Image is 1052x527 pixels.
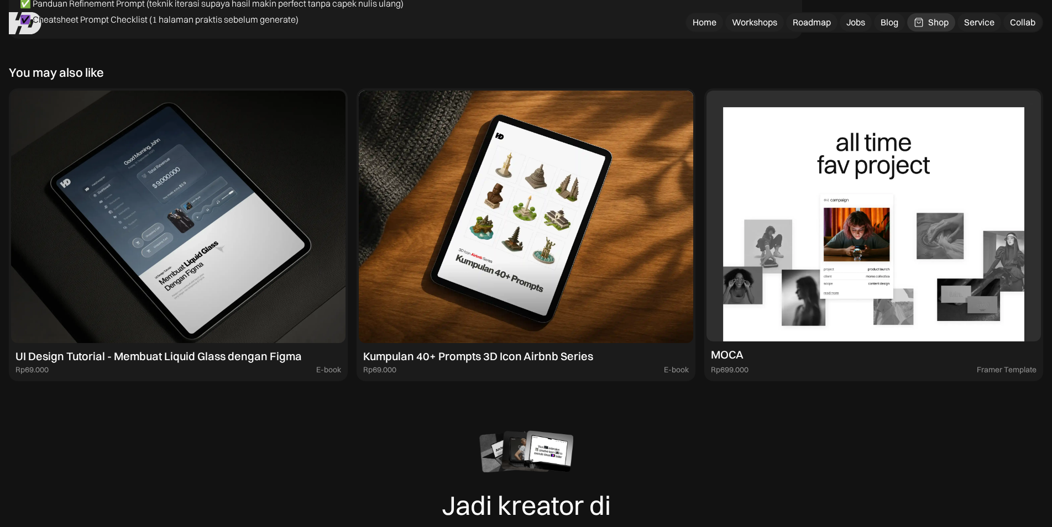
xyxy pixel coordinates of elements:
[664,365,689,375] div: E-book
[711,348,744,361] div: MOCA
[15,365,49,375] div: Rp69.000
[732,17,777,28] div: Workshops
[357,88,695,381] a: Kumpulan 40+ Prompts 3D Icon Airbnb SeriesRp69.000E-book
[840,13,872,31] a: Jobs
[711,365,749,375] div: Rp699.000
[20,12,791,28] p: ✅ Cheatsheet Prompt Checklist (1 halaman praktis sebelum generate)
[9,88,348,381] a: UI Design Tutorial - Membuat Liquid Glass dengan FigmaRp69.000E-book
[363,365,396,375] div: Rp69.000
[1003,13,1042,31] a: Collab
[846,17,865,28] div: Jobs
[793,17,831,28] div: Roadmap
[907,13,955,31] a: Shop
[316,365,341,375] div: E-book
[686,13,723,31] a: Home
[725,13,784,31] a: Workshops
[15,350,302,363] div: UI Design Tutorial - Membuat Liquid Glass dengan Figma
[786,13,838,31] a: Roadmap
[881,17,898,28] div: Blog
[704,88,1043,381] a: MOCARp699.000Framer Template
[928,17,949,28] div: Shop
[363,350,593,363] div: Kumpulan 40+ Prompts 3D Icon Airbnb Series
[874,13,905,31] a: Blog
[977,365,1037,375] div: Framer Template
[964,17,995,28] div: Service
[957,13,1001,31] a: Service
[9,65,104,80] div: You may also like
[693,17,716,28] div: Home
[1010,17,1035,28] div: Collab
